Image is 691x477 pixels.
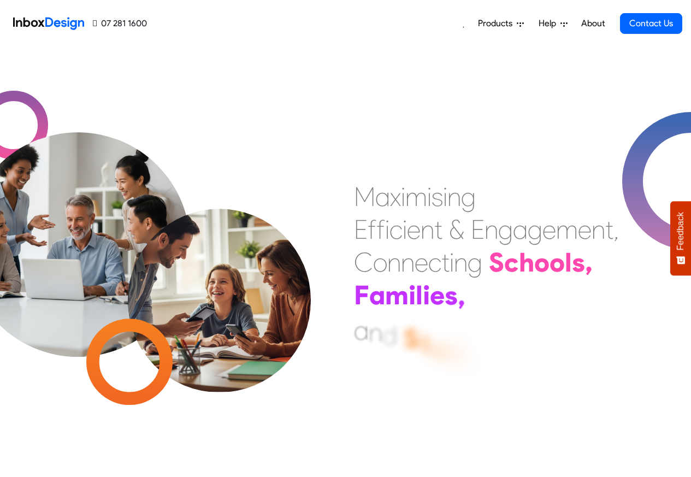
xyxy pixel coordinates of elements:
div: o [373,246,387,279]
div: i [403,213,407,246]
div: e [415,246,428,279]
div: n [401,246,415,279]
div: m [405,180,427,213]
div: t [419,326,430,359]
div: m [385,279,409,311]
div: n [369,316,382,349]
div: & [449,213,464,246]
div: t [605,213,613,246]
div: s [432,180,443,213]
div: n [447,180,461,213]
a: 07 281 1600 [93,17,147,30]
div: d [382,319,397,351]
div: a [513,213,528,246]
div: i [443,180,447,213]
div: l [565,246,572,279]
div: l [416,279,423,311]
div: d [445,337,461,369]
div: , [458,280,465,313]
div: Maximising Efficient & Engagement, Connecting Schools, Families, and Students. [354,180,619,344]
div: F [354,279,369,311]
div: o [550,246,565,279]
div: n [421,213,434,246]
a: About [578,13,608,34]
div: o [534,246,550,279]
a: Products [474,13,528,34]
div: n [454,246,468,279]
div: t [441,246,450,279]
span: Help [539,17,560,30]
div: i [385,213,389,246]
div: h [519,246,534,279]
div: E [354,213,368,246]
div: e [430,279,445,311]
div: s [445,279,458,311]
div: g [468,246,482,279]
div: m [556,213,578,246]
span: Products [478,17,517,30]
div: n [485,213,498,246]
div: f [376,213,385,246]
div: e [461,343,476,375]
div: g [461,180,476,213]
div: S [404,322,419,355]
div: a [369,279,385,311]
div: c [504,246,519,279]
div: e [407,213,421,246]
div: E [471,213,485,246]
div: a [354,314,369,347]
div: M [354,180,375,213]
span: Feedback [676,212,686,250]
div: i [401,180,405,213]
div: , [613,213,619,246]
div: e [578,213,592,246]
div: i [409,279,416,311]
div: i [450,246,454,279]
a: Contact Us [620,13,682,34]
a: Help [534,13,572,34]
div: S [489,246,504,279]
div: x [390,180,401,213]
img: parents_with_child.png [105,163,334,392]
div: f [368,213,376,246]
button: Feedback - Show survey [670,201,691,275]
div: c [428,246,441,279]
div: e [542,213,556,246]
div: n [592,213,605,246]
div: a [375,180,390,213]
div: u [430,331,445,364]
div: c [389,213,403,246]
div: C [354,246,373,279]
div: g [498,213,513,246]
div: i [423,279,430,311]
div: t [434,213,442,246]
div: i [427,180,432,213]
div: g [528,213,542,246]
div: , [585,246,593,279]
div: n [387,246,401,279]
div: s [572,246,585,279]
